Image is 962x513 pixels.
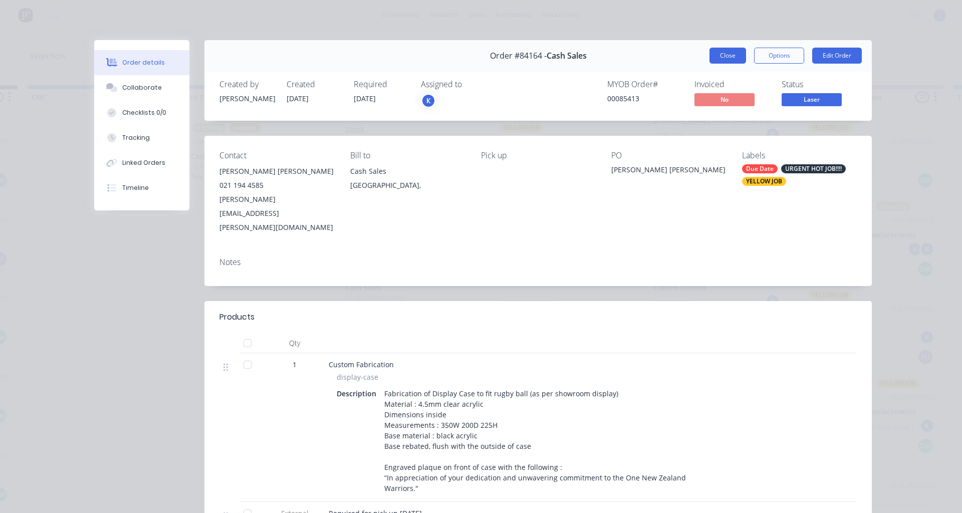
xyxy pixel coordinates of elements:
div: [PERSON_NAME] [219,93,275,104]
div: Notes [219,258,857,267]
button: Collaborate [94,75,189,100]
div: [PERSON_NAME] [PERSON_NAME] [219,164,334,178]
button: Close [709,48,746,64]
div: Bill to [350,151,465,160]
span: Custom Fabrication [329,360,394,369]
div: [PERSON_NAME][EMAIL_ADDRESS][PERSON_NAME][DOMAIN_NAME] [219,192,334,234]
div: Status [782,80,857,89]
span: [DATE] [287,94,309,103]
div: URGENT HOT JOB!!!! [781,164,846,173]
div: YELLOW JOB [742,177,786,186]
div: Created [287,80,342,89]
div: Due Date [742,164,778,173]
div: Contact [219,151,334,160]
button: Order details [94,50,189,75]
div: Linked Orders [122,158,165,167]
span: Cash Sales [547,51,587,61]
div: Required [354,80,409,89]
div: [GEOGRAPHIC_DATA], [350,178,465,192]
div: Products [219,311,255,323]
button: Laser [782,93,842,108]
span: No [694,93,755,106]
div: Fabrication of Display Case to fit rugby ball (as per showroom display) Material : 4.5mm clear ac... [380,386,713,495]
div: PO [611,151,726,160]
div: Labels [742,151,857,160]
div: Assigned to [421,80,521,89]
button: Linked Orders [94,150,189,175]
div: Checklists 0/0 [122,108,166,117]
span: 1 [293,359,297,370]
div: 00085413 [607,93,682,104]
div: Qty [265,333,325,353]
div: Cash Sales[GEOGRAPHIC_DATA], [350,164,465,196]
div: Pick up [481,151,596,160]
div: Tracking [122,133,150,142]
div: [PERSON_NAME] [PERSON_NAME] [611,164,726,178]
div: Timeline [122,183,149,192]
div: Invoiced [694,80,770,89]
div: 021 194 4585 [219,178,334,192]
div: Description [337,386,380,401]
button: Timeline [94,175,189,200]
button: Tracking [94,125,189,150]
button: Options [754,48,804,64]
div: Order details [122,58,165,67]
button: Checklists 0/0 [94,100,189,125]
button: Edit Order [812,48,862,64]
div: Cash Sales [350,164,465,178]
div: Created by [219,80,275,89]
div: MYOB Order # [607,80,682,89]
span: [DATE] [354,94,376,103]
div: [PERSON_NAME] [PERSON_NAME]021 194 4585[PERSON_NAME][EMAIL_ADDRESS][PERSON_NAME][DOMAIN_NAME] [219,164,334,234]
div: Collaborate [122,83,162,92]
button: K [421,93,436,108]
span: Order #84164 - [490,51,547,61]
span: Laser [782,93,842,106]
span: display-case [337,372,378,382]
